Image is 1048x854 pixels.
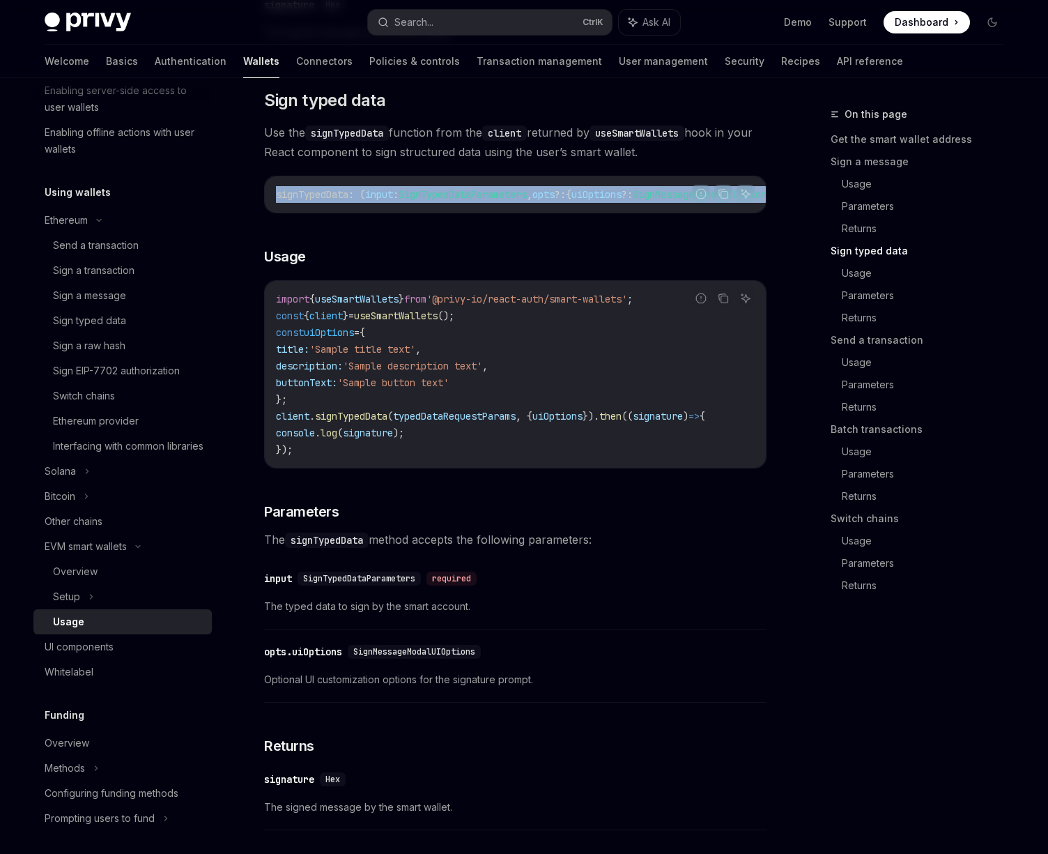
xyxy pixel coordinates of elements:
[276,360,343,372] span: description:
[842,195,1015,218] a: Parameters
[276,443,293,456] span: });
[276,326,304,339] span: const
[53,413,139,429] div: Ethereum provider
[482,360,488,372] span: ,
[305,125,389,141] code: signTypedData
[633,410,683,422] span: signature
[842,374,1015,396] a: Parameters
[45,538,127,555] div: EVM smart wallets
[33,358,212,383] a: Sign EIP-7702 authorization
[304,310,309,322] span: {
[53,237,139,254] div: Send a transaction
[360,326,365,339] span: {
[53,312,126,329] div: Sign typed data
[394,14,433,31] div: Search...
[33,659,212,685] a: Whitelabel
[842,485,1015,508] a: Returns
[477,45,602,78] a: Transaction management
[981,11,1003,33] button: Toggle dark mode
[264,598,766,615] span: The typed data to sign by the smart account.
[309,293,315,305] span: {
[53,262,134,279] div: Sign a transaction
[155,45,226,78] a: Authentication
[33,731,212,756] a: Overview
[264,799,766,816] span: The signed message by the smart wallet.
[264,502,339,521] span: Parameters
[45,735,89,752] div: Overview
[737,289,755,307] button: Ask AI
[842,552,1015,574] a: Parameters
[45,664,93,680] div: Whitelabel
[276,427,315,439] span: console
[842,396,1015,418] a: Returns
[571,188,622,201] span: uiOptions
[264,645,342,659] div: opts.uiOptions
[315,293,399,305] span: useSmartWallets
[264,772,314,786] div: signature
[583,410,599,422] span: }).
[831,418,1015,441] a: Batch transactions
[842,463,1015,485] a: Parameters
[33,120,212,162] a: Enabling offline actions with user wallets
[53,388,115,404] div: Switch chains
[348,188,365,201] span: : (
[33,434,212,459] a: Interfacing with common libraries
[532,188,555,201] span: opts
[354,326,360,339] span: =
[33,233,212,258] a: Send a transaction
[737,185,755,203] button: Ask AI
[589,125,684,141] code: useSmartWallets
[884,11,970,33] a: Dashboard
[304,326,354,339] span: uiOptions
[53,287,126,304] div: Sign a message
[842,307,1015,329] a: Returns
[321,427,337,439] span: log
[343,360,482,372] span: 'Sample description text'
[33,559,212,584] a: Overview
[264,736,314,756] span: Returns
[627,293,633,305] span: ;
[243,45,279,78] a: Wallets
[264,123,766,162] span: Use the function from the returned by hook in your React component to sign structured data using ...
[842,530,1015,552] a: Usage
[842,173,1015,195] a: Usage
[692,289,710,307] button: Report incorrect code
[368,10,612,35] button: Search...CtrlK
[325,774,340,785] span: Hex
[33,258,212,283] a: Sign a transaction
[309,410,315,422] span: .
[276,188,348,201] span: signTypedData
[842,441,1015,463] a: Usage
[264,89,385,112] span: Sign typed data
[276,310,304,322] span: const
[33,308,212,333] a: Sign typed data
[276,410,309,422] span: client
[45,513,102,530] div: Other chains
[285,533,369,548] code: signTypedData
[45,639,114,655] div: UI components
[354,310,438,322] span: useSmartWallets
[619,10,680,35] button: Ask AI
[842,284,1015,307] a: Parameters
[45,13,131,32] img: dark logo
[831,329,1015,351] a: Send a transaction
[842,262,1015,284] a: Usage
[482,125,527,141] code: client
[700,410,705,422] span: {
[688,410,700,422] span: =>
[45,760,85,777] div: Methods
[315,410,387,422] span: signTypedData
[264,671,766,688] span: Optional UI customization options for the signature prompt.
[45,488,75,505] div: Bitcoin
[633,188,772,201] span: SignMessageModalUIOptions
[714,185,732,203] button: Copy the contents from the code block
[264,247,306,266] span: Usage
[53,563,98,580] div: Overview
[343,427,393,439] span: signature
[45,810,155,827] div: Prompting users to fund
[315,427,321,439] span: .
[831,128,1015,151] a: Get the smart wallet address
[831,508,1015,530] a: Switch chains
[276,393,287,406] span: };
[33,781,212,806] a: Configuring funding methods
